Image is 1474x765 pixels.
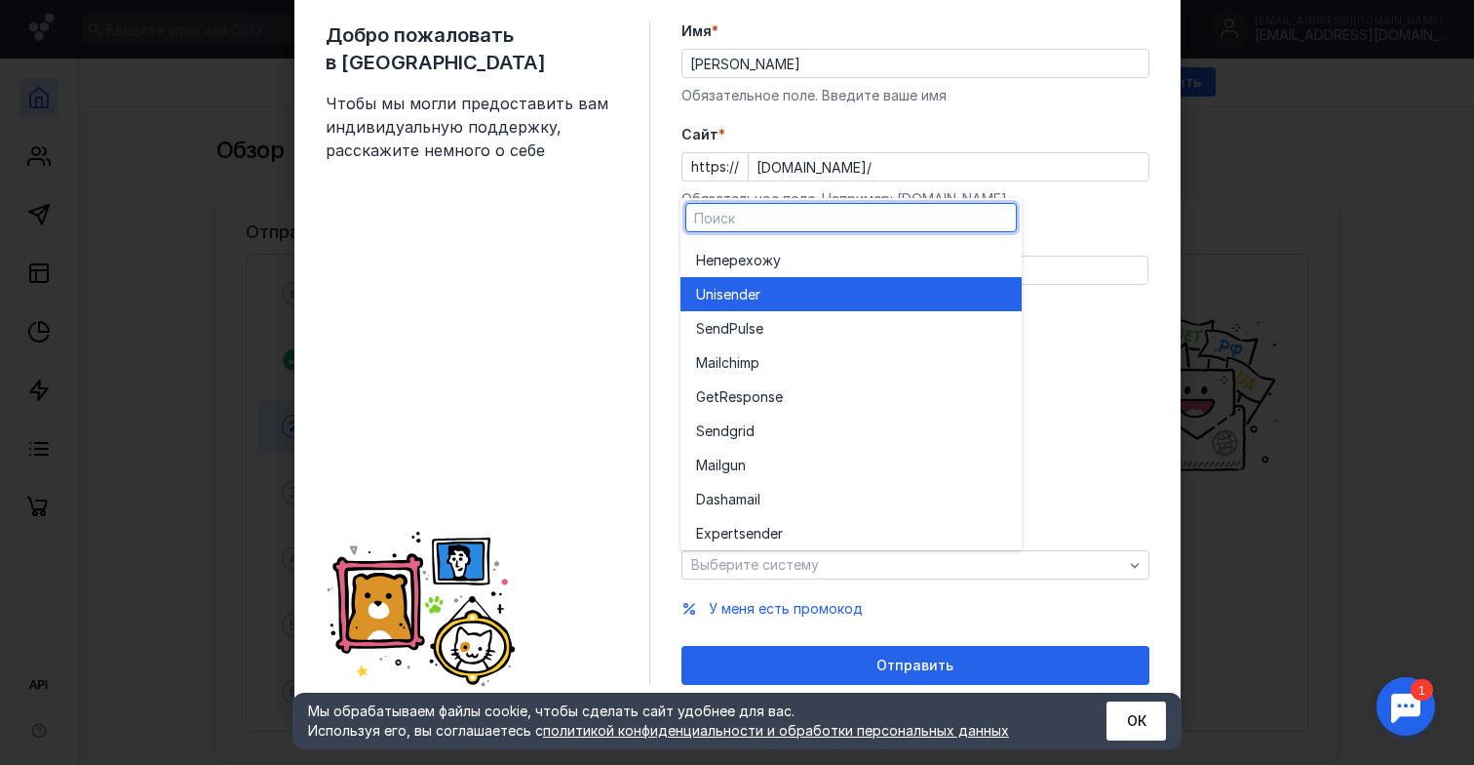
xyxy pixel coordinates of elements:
span: Не [696,251,714,270]
span: e [756,319,763,339]
span: r [756,285,760,304]
button: Выберите систему [681,550,1149,580]
span: etResponse [706,387,783,407]
button: Unisender [680,277,1022,311]
button: ОК [1106,702,1166,741]
button: Expertsender [680,516,1022,550]
button: Dashamail [680,482,1022,516]
span: Mail [696,456,721,475]
span: перехожу [714,251,781,270]
span: G [696,387,706,407]
span: Выберите систему [691,556,819,573]
div: grid [680,238,1022,550]
button: Mailchimp [680,345,1022,380]
span: pertsender [712,524,783,544]
span: p [751,353,759,373]
span: У меня есть промокод [709,600,863,617]
span: Cайт [681,125,718,144]
span: Добро пожаловать в [GEOGRAPHIC_DATA] [326,21,618,76]
span: Unisende [696,285,756,304]
span: l [757,490,760,509]
span: gun [721,456,746,475]
button: У меня есть промокод [709,599,863,619]
button: Неперехожу [680,243,1022,277]
input: Поиск [686,204,1016,231]
span: Mailchim [696,353,751,373]
a: политикой конфиденциальности и обработки персональных данных [543,722,1009,739]
div: Обязательное поле. Например: [DOMAIN_NAME] [681,189,1149,209]
span: Ex [696,524,712,544]
span: id [743,422,755,441]
span: Dashamai [696,490,757,509]
button: Sendgrid [680,414,1022,448]
span: Чтобы мы могли предоставить вам индивидуальную поддержку, расскажите немного о себе [326,92,618,162]
button: SendPulse [680,311,1022,345]
div: Обязательное поле. Введите ваше имя [681,86,1149,105]
span: Отправить [876,658,953,674]
button: Mailgun [680,448,1022,482]
div: 1 [44,12,66,33]
button: Отправить [681,646,1149,685]
span: Sendgr [696,422,743,441]
div: Мы обрабатываем файлы cookie, чтобы сделать сайт удобнее для вас. Используя его, вы соглашаетесь c [308,702,1059,741]
span: Имя [681,21,712,41]
button: GetResponse [680,380,1022,414]
span: SendPuls [696,319,756,339]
